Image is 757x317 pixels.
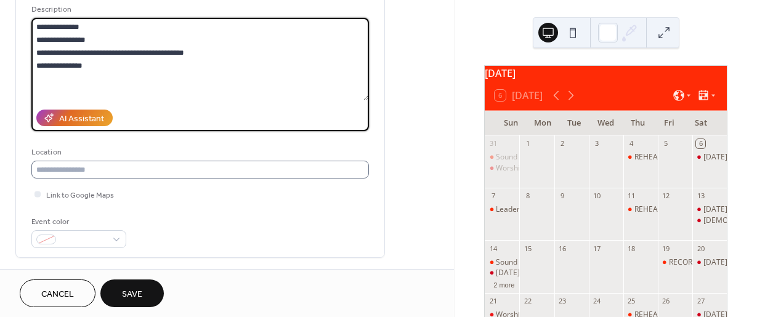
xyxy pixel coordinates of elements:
[485,257,519,268] div: Sound Check- Women's Choir
[485,66,727,81] div: [DATE]
[523,191,532,201] div: 8
[623,152,658,163] div: REHEARSAL-Women's Choir
[485,163,519,174] div: Worship Experience @ THE HARBORSIDE
[558,297,567,306] div: 23
[696,139,705,148] div: 6
[488,191,498,201] div: 7
[634,204,731,215] div: REHEARSAL- Women’s Choir
[496,268,590,278] div: [DATE] Worship Experience
[696,191,705,201] div: 13
[31,3,366,16] div: Description
[696,297,705,306] div: 27
[495,111,527,135] div: Sun
[558,139,567,148] div: 2
[590,111,622,135] div: Wed
[627,191,636,201] div: 11
[662,244,671,253] div: 19
[100,279,164,307] button: Save
[621,111,654,135] div: Thu
[488,297,498,306] div: 21
[696,244,705,253] div: 20
[31,146,366,159] div: Location
[485,268,519,278] div: Women's Day Worship Experience
[36,110,113,126] button: AI Assistant
[523,139,532,148] div: 1
[558,244,567,253] div: 16
[485,152,519,163] div: Sound Check-Praise Team
[488,244,498,253] div: 14
[46,189,114,202] span: Link to Google Maps
[558,191,567,201] div: 9
[31,215,124,228] div: Event color
[488,139,498,148] div: 31
[662,191,671,201] div: 12
[692,215,727,226] div: Evangelism @ Larkin Chase in Bowie, MD
[488,279,519,289] button: 2 more
[662,139,671,148] div: 5
[523,244,532,253] div: 15
[692,204,727,215] div: Saturday Morning Prayer
[496,204,589,215] div: Leadership Lunch- Meeting
[496,257,597,268] div: Sound Check- Women's Choir
[654,111,686,135] div: Fri
[523,297,532,306] div: 22
[527,111,559,135] div: Mon
[593,297,602,306] div: 24
[627,244,636,253] div: 18
[692,257,727,268] div: Saturday Morning Prayer
[593,244,602,253] div: 17
[496,163,636,174] div: Worship Experience @ THE HARBORSIDE
[658,257,692,268] div: RECORDING- Praise Team
[122,288,142,301] span: Save
[496,152,586,163] div: Sound Check-Praise Team
[558,111,590,135] div: Tue
[662,297,671,306] div: 26
[623,204,658,215] div: REHEARSAL- Women’s Choir
[20,279,95,307] button: Cancel
[593,191,602,201] div: 10
[692,152,727,163] div: Saturday Morning Prayer
[627,139,636,148] div: 4
[59,113,104,126] div: AI Assistant
[593,139,602,148] div: 3
[634,152,730,163] div: REHEARSAL-Women's Choir
[485,204,519,215] div: Leadership Lunch- Meeting
[41,288,74,301] span: Cancel
[627,297,636,306] div: 25
[685,111,717,135] div: Sat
